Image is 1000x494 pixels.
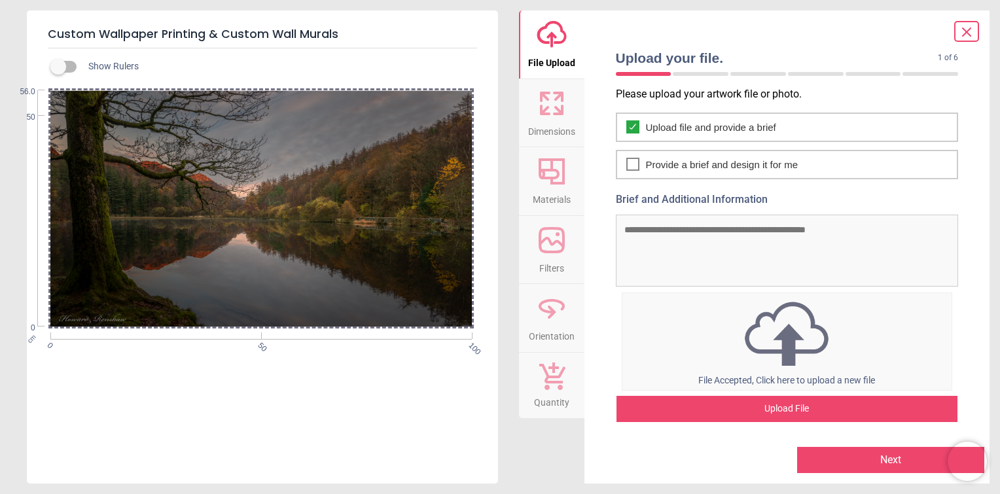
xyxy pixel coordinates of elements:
span: File Upload [528,50,575,70]
span: 1 of 6 [938,52,958,63]
button: Quantity [519,353,584,418]
button: Materials [519,147,584,215]
span: 100 [466,340,474,349]
p: Please upload your artwork file or photo. [616,87,969,101]
span: Upload your file. [616,48,938,67]
iframe: Brevo live chat [948,442,987,481]
label: Brief and Additional Information [616,192,959,207]
button: Orientation [519,284,584,352]
span: Upload file and provide a brief [646,120,776,134]
button: Dimensions [519,79,584,147]
span: Materials [533,187,571,207]
button: Next [797,447,984,473]
button: File Upload [519,10,584,79]
h5: Custom Wallpaper Printing & Custom Wall Murals [48,21,477,48]
span: 50 [255,340,264,349]
span: 50 [10,112,35,123]
span: Orientation [529,324,575,344]
div: Show Rulers [58,59,498,75]
div: Upload File [616,396,958,422]
button: Filters [519,216,584,284]
span: Provide a brief and design it for me [646,158,798,171]
span: 0 [10,323,35,334]
span: File Accepted, Click here to upload a new file [698,375,875,385]
span: 56.0 [10,86,35,97]
span: 0 [45,340,53,349]
img: upload icon [622,298,952,369]
span: cm [26,333,37,344]
span: Quantity [534,390,569,410]
span: Filters [539,256,564,275]
span: Dimensions [528,119,575,139]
